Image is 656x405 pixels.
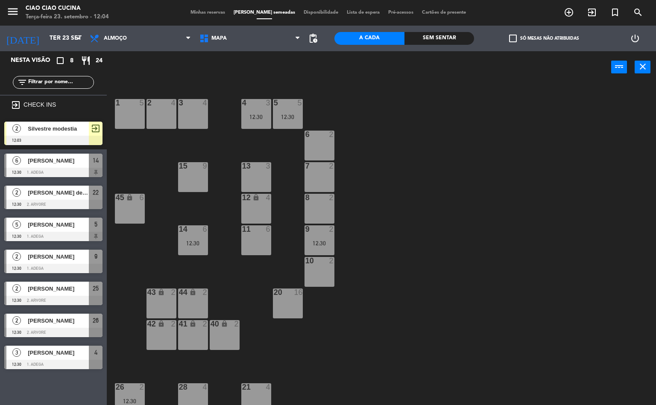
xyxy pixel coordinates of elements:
i: search [633,7,643,17]
span: 5 [12,220,21,229]
span: 24 [96,56,102,66]
span: 2 [12,188,21,197]
span: [PERSON_NAME] [28,220,89,229]
div: 2 [203,288,208,296]
label: Só mesas não atribuidas [509,35,579,42]
div: 9 [305,225,306,233]
div: 4 [203,99,208,107]
i: lock [126,194,133,201]
div: 2 [147,99,148,107]
div: 9 [203,162,208,170]
div: 2 [203,320,208,328]
i: add_circle_outline [564,7,574,17]
div: Ciao Ciao Cucina [26,4,109,13]
div: 2 [171,288,176,296]
div: 2 [329,194,334,201]
span: 22 [93,187,99,198]
span: exit_to_app [91,123,101,134]
span: Pré-acessos [384,10,418,15]
i: crop_square [55,55,65,66]
div: Nesta visão [4,55,61,66]
span: 25 [93,283,99,294]
i: lock [189,288,196,296]
div: 10 [305,257,306,265]
input: Filtrar por nome... [27,78,94,87]
span: 4 [94,347,97,358]
span: [PERSON_NAME] de Faria [28,188,89,197]
div: 16 [294,288,303,296]
span: 6 [12,156,21,165]
div: Terça-feira 23. setembro - 12:04 [26,13,109,21]
div: 5 [298,99,303,107]
div: 12:30 [273,114,303,120]
span: 9 [94,251,97,262]
div: 8 [305,194,306,201]
div: 2 [234,320,240,328]
div: 7 [305,162,306,170]
div: 2 [140,383,145,391]
div: 43 [147,288,148,296]
span: Minhas reservas [186,10,229,15]
span: 26 [93,315,99,326]
div: 12:30 [178,240,208,246]
i: lock [252,194,260,201]
i: lock [158,288,165,296]
i: close [638,61,648,72]
span: [PERSON_NAME] [28,348,89,357]
div: 6 [140,194,145,201]
div: 12:30 [305,240,334,246]
div: 2 [329,131,334,138]
span: pending_actions [308,33,318,44]
div: 4 [266,383,271,391]
i: lock [221,320,228,327]
div: 2 [329,257,334,265]
div: 6 [266,225,271,233]
button: menu [6,5,19,21]
span: [PERSON_NAME] [28,284,89,293]
div: 12:30 [115,398,145,404]
span: MAPA [211,35,227,41]
i: lock [189,320,196,327]
i: power_input [614,61,624,72]
span: Disponibilidade [299,10,343,15]
i: restaurant [81,55,91,66]
div: 4 [203,383,208,391]
div: 42 [147,320,148,328]
div: 4 [171,99,176,107]
span: 2 [12,124,21,133]
div: 40 [211,320,211,328]
span: [PERSON_NAME] semeadas [229,10,299,15]
span: 2 [12,252,21,261]
div: 6 [203,225,208,233]
button: power_input [611,61,627,73]
span: 14 [93,155,99,166]
i: filter_list [17,77,27,87]
i: arrow_drop_down [73,33,83,44]
i: exit_to_app [11,100,21,110]
div: 4 [266,194,271,201]
span: 3 [12,348,21,357]
span: 2 [12,284,21,293]
div: 12:30 [241,114,271,120]
i: menu [6,5,19,18]
i: turned_in_not [610,7,620,17]
div: 3 [266,99,271,107]
button: close [635,61,650,73]
i: exit_to_app [587,7,597,17]
i: power_settings_new [630,33,640,44]
div: 3 [266,162,271,170]
span: [PERSON_NAME] [28,316,89,325]
span: [PERSON_NAME] [28,252,89,261]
